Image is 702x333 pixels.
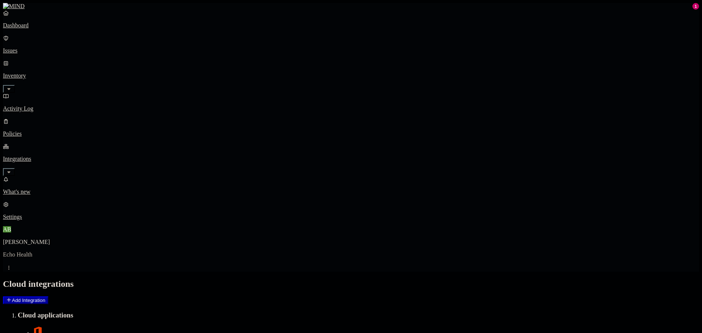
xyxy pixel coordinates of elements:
[18,311,699,319] h3: Cloud applications
[3,35,699,54] a: Issues
[3,226,11,232] span: AB
[3,60,699,92] a: Inventory
[692,3,699,10] div: 1
[3,279,699,289] h2: Cloud integrations
[3,296,48,304] button: Add Integration
[3,188,699,195] p: What's new
[3,239,699,245] p: [PERSON_NAME]
[3,3,25,10] img: MIND
[3,3,699,10] a: MIND
[3,251,699,258] p: Echo Health
[3,156,699,162] p: Integrations
[3,201,699,220] a: Settings
[3,143,699,175] a: Integrations
[3,47,699,54] p: Issues
[3,105,699,112] p: Activity Log
[3,22,699,29] p: Dashboard
[3,10,699,29] a: Dashboard
[3,176,699,195] a: What's new
[3,93,699,112] a: Activity Log
[3,214,699,220] p: Settings
[3,72,699,79] p: Inventory
[3,118,699,137] a: Policies
[3,130,699,137] p: Policies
